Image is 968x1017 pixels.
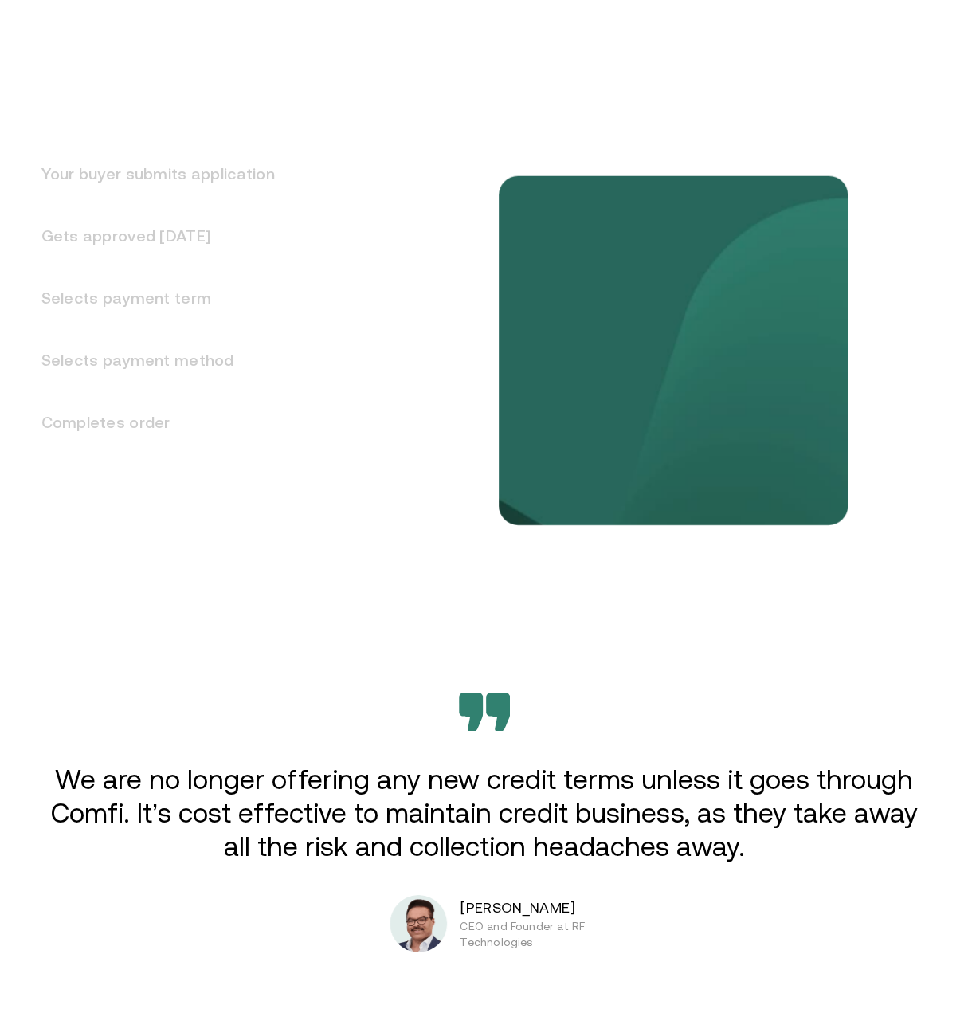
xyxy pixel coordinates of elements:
h3: Gets approved [DATE] [22,205,275,267]
img: Bevarabia [459,693,510,731]
h3: Selects payment term [22,267,275,329]
img: Photoroom [390,895,447,952]
p: CEO and Founder at RF Technologies [460,918,621,950]
h3: Selects payment method [22,329,275,391]
p: We are no longer offering any new credit terms unless it goes through Comfi. It’s cost effective ... [45,763,923,863]
h3: Your buyer submits application [22,143,275,205]
h3: Completes order [22,391,275,454]
p: [PERSON_NAME] [460,897,661,918]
